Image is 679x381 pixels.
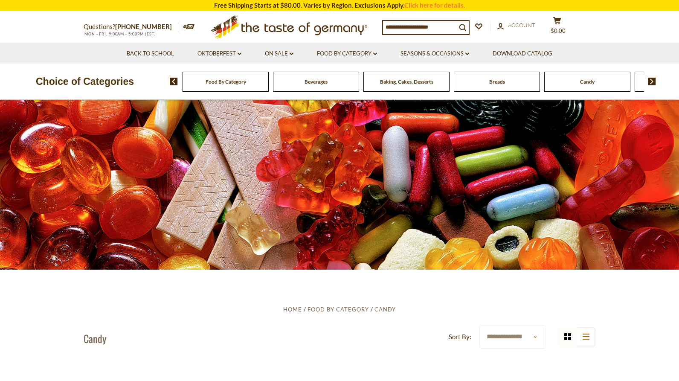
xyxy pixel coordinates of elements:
[115,23,172,30] a: [PHONE_NUMBER]
[317,49,377,58] a: Food By Category
[400,49,469,58] a: Seasons & Occasions
[489,79,505,85] a: Breads
[497,21,535,30] a: Account
[265,49,293,58] a: On Sale
[308,306,369,313] a: Food By Category
[544,17,570,38] button: $0.00
[380,79,433,85] a: Baking, Cakes, Desserts
[449,332,471,342] label: Sort By:
[283,306,302,313] a: Home
[580,79,595,85] a: Candy
[508,22,535,29] span: Account
[404,1,465,9] a: Click here for details.
[648,78,656,85] img: next arrow
[84,332,106,345] h1: Candy
[374,306,396,313] a: Candy
[197,49,241,58] a: Oktoberfest
[493,49,552,58] a: Download Catalog
[170,78,178,85] img: previous arrow
[206,79,246,85] a: Food By Category
[84,32,156,36] span: MON - FRI, 9:00AM - 5:00PM (EST)
[84,21,178,32] p: Questions?
[305,79,328,85] a: Beverages
[127,49,174,58] a: Back to School
[551,27,566,34] span: $0.00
